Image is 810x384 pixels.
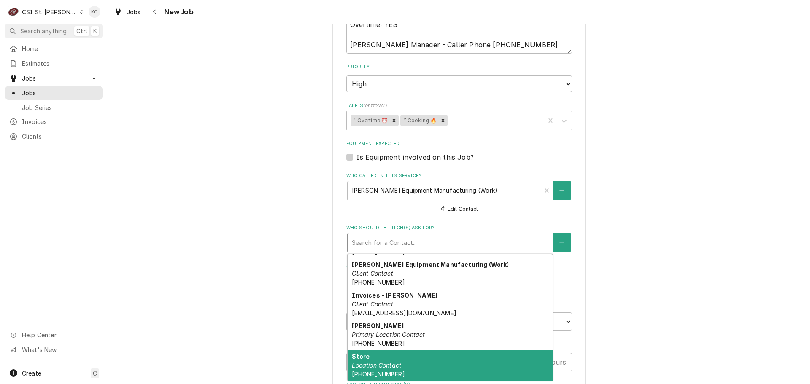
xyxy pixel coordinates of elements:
span: Invoices [22,117,98,126]
div: CSI St. Louis's Avatar [8,6,19,18]
svg: Create New Contact [559,239,564,245]
div: KC [89,6,100,18]
span: What's New [22,345,97,354]
a: Invoices [5,115,103,129]
div: Kelly Christen's Avatar [89,6,100,18]
svg: Create New Contact [559,188,564,193]
span: C [93,369,97,378]
span: Jobs [22,89,98,97]
em: Location Contact [352,362,401,369]
span: Clients [22,132,98,141]
label: Who should the tech(s) ask for? [346,225,572,231]
div: Estimated Job Duration [346,341,572,371]
div: CSI St. [PERSON_NAME] [22,8,77,16]
span: Help Center [22,330,97,339]
span: K [93,27,97,35]
span: Jobs [22,74,86,83]
button: Navigate back [148,5,162,19]
span: [PHONE_NUMBER] [352,371,405,378]
span: [EMAIL_ADDRESS][DOMAIN_NAME] [352,309,456,317]
div: C [8,6,19,18]
label: Labels [346,102,572,109]
label: Attachments [346,263,572,269]
div: Attachments [346,263,572,290]
em: Primary Location Contact [352,331,425,338]
a: Estimates [5,56,103,70]
span: [PHONE_NUMBER] [352,340,405,347]
a: Home [5,42,103,56]
span: Search anything [20,27,67,35]
div: Labels [346,102,572,130]
label: Equipment Expected [346,140,572,147]
a: Job Series [5,101,103,115]
div: Priority [346,64,572,92]
strong: Invoices - [PERSON_NAME] [352,292,437,299]
label: Priority [346,64,572,70]
a: Go to Help Center [5,328,103,342]
a: Jobs [5,86,103,100]
button: Create New Contact [553,233,571,252]
strong: Store [352,353,370,360]
label: Estimated Job Duration [346,341,572,348]
button: Edit Contact [438,204,479,215]
label: Who called in this service? [346,172,572,179]
span: Ctrl [76,27,87,35]
div: Remove ² Cooking 🔥 [438,115,448,126]
div: Equipment Expected [346,140,572,162]
a: Jobs [111,5,144,19]
a: Go to What's New [5,343,103,357]
span: [PHONE_NUMBER] [352,248,405,255]
div: Who should the tech(s) ask for? [346,225,572,252]
div: ¹ Overtime ⏰ [351,115,389,126]
div: Who called in this service? [346,172,572,214]
span: New Job [162,6,194,18]
button: Search anythingCtrlK [5,24,103,38]
span: Create [22,370,41,377]
span: Home [22,44,98,53]
a: Go to Jobs [5,71,103,85]
div: ² Cooking 🔥 [400,115,439,126]
span: Estimates [22,59,98,68]
span: ( optional ) [363,103,387,108]
div: hours [542,353,572,371]
a: Clients [5,129,103,143]
strong: [PERSON_NAME] Equipment Manufacturing (Work) [352,261,509,268]
em: Client Contact [352,301,393,308]
span: [PHONE_NUMBER] [352,279,405,286]
em: Client Contact [352,270,393,277]
label: Is Equipment involved on this Job? [356,152,474,162]
span: Job Series [22,103,98,112]
div: Remove ¹ Overtime ⏰ [389,115,399,126]
strong: [PERSON_NAME] [352,322,404,329]
input: Date [346,312,456,331]
button: Create New Contact [553,181,571,200]
textarea: Urgency: Down Overtime: YES [PERSON_NAME] Manager - Caller Phone [PHONE_NUMBER] [346,5,572,54]
div: Estimated Arrival Time [346,301,572,330]
span: Jobs [127,8,141,16]
label: Estimated Arrival Time [346,301,572,307]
